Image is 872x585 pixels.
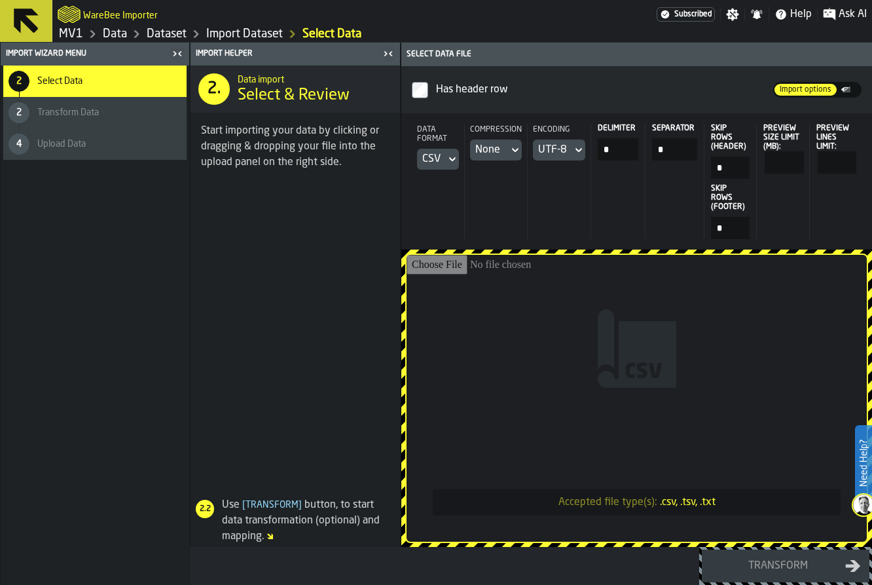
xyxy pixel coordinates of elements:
[839,7,867,22] span: Ask AI
[774,84,837,96] div: thumb
[711,124,747,151] span: Skip Rows (header)
[745,8,769,21] label: button-toggle-Notifications
[191,497,395,544] div: Use button, to start data transformation (optional) and mapping.
[191,66,400,113] div: title-Select & Review
[652,124,695,133] span: Separator
[417,124,459,170] div: Data formatDropdownMenuValue-CSV
[37,76,82,86] span: Select Data
[407,255,867,542] input: Accepted file type(s):.csv, .tsv, .txt
[379,46,397,62] label: button-toggle-Close me
[147,27,187,41] a: link-to-/wh/i/3ccf57d1-1e0c-4a81-a3bb-c2011c5f0d50/data/datasets/
[763,124,799,151] span: Preview Size Limit (MB):
[238,72,390,85] h2: Sub Title
[710,184,751,239] label: input-value-Skip Rows (footer)
[818,151,856,174] input: react-aria5402672162-:r2r: react-aria5402672162-:r2r:
[193,49,379,58] div: Import Helper
[238,85,350,106] span: Select & Review
[596,124,640,160] label: input-value-Delimiter
[401,43,872,66] header: Select data file
[240,500,304,510] span: Transform
[838,82,862,98] label: button-switch-multi-
[711,184,747,212] span: Skip Rows (footer)
[470,124,522,140] div: Compression
[475,142,503,158] div: DropdownMenuValue-NO
[3,66,187,97] li: menu Select Data
[790,7,812,22] span: Help
[1,43,189,66] header: Import Wizard Menu
[404,50,869,59] div: Select data file
[37,139,86,149] span: Upload Data
[657,7,715,22] div: Menu Subscription
[762,124,803,174] label: react-aria5402672162-:r2p:
[702,550,869,582] button: button-Transform
[58,3,81,26] a: logo-header
[721,8,744,21] label: button-toggle-Settings
[412,77,773,103] label: InputCheckbox-label-react-aria5402672162-:r2f:
[3,49,168,58] div: Import Wizard Menu
[9,134,29,155] div: 4
[533,124,585,140] div: Encoding
[3,128,187,160] li: menu Upload Data
[710,558,845,574] div: Transform
[856,426,871,500] label: Need Help?
[206,27,283,41] a: link-to-/wh/i/3ccf57d1-1e0c-4a81-a3bb-c2011c5f0d50/import/dataset/
[433,79,771,100] div: InputCheckbox-react-aria5402672162-:r2f:
[598,138,638,160] input: input-value-Delimiter input-value-Delimiter
[9,102,29,123] div: 2
[839,83,860,96] div: thumb
[674,10,712,19] span: Subscribed
[412,82,428,98] input: InputCheckbox-label-react-aria5402672162-:r2f:
[103,27,127,41] a: link-to-/wh/i/3ccf57d1-1e0c-4a81-a3bb-c2011c5f0d50/data
[417,124,459,149] div: Data format
[711,217,750,239] input: input-value-Skip Rows (footer) input-value-Skip Rows (footer)
[3,97,187,128] li: menu Transform Data
[710,124,751,179] label: input-value-Skip Rows (header)
[58,26,462,42] nav: Breadcrumb
[191,43,400,66] header: Import Helper
[422,151,441,167] div: DropdownMenuValue-CSV
[773,83,838,97] label: button-switch-multi-Import options
[302,27,361,41] a: link-to-/wh/i/3ccf57d1-1e0c-4a81-a3bb-c2011c5f0d50/import/dataset/
[37,107,99,118] span: Transform Data
[652,138,697,160] input: input-value-Separator input-value-Separator
[168,46,187,62] label: button-toggle-Close me
[299,500,302,510] span: ]
[470,124,522,160] div: CompressionDropdownMenuValue-NO
[83,8,158,21] h2: Sub Title
[201,123,390,170] div: Start importing your data by clicking or dragging & dropping your file into the upload panel on t...
[657,7,715,22] a: link-to-/wh/i/3ccf57d1-1e0c-4a81-a3bb-c2011c5f0d50/settings/billing
[816,124,849,151] span: Preview Lines Limit:
[198,73,230,105] div: 2.
[774,84,837,96] span: Import options
[598,124,636,133] span: Delimiter
[59,27,83,41] a: link-to-/wh/i/3ccf57d1-1e0c-4a81-a3bb-c2011c5f0d50
[242,500,245,510] span: [
[769,7,817,22] label: button-toggle-Help
[815,124,856,174] label: react-aria5402672162-:r2r:
[538,142,567,158] div: DropdownMenuValue-UTF_8
[533,124,585,160] div: EncodingDropdownMenuValue-UTF_8
[651,124,699,160] label: input-value-Separator
[9,71,29,92] div: 2
[818,7,872,22] label: button-toggle-Ask AI
[765,151,803,174] input: react-aria5402672162-:r2p: react-aria5402672162-:r2p:
[711,157,750,179] input: input-value-Skip Rows (header) input-value-Skip Rows (header)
